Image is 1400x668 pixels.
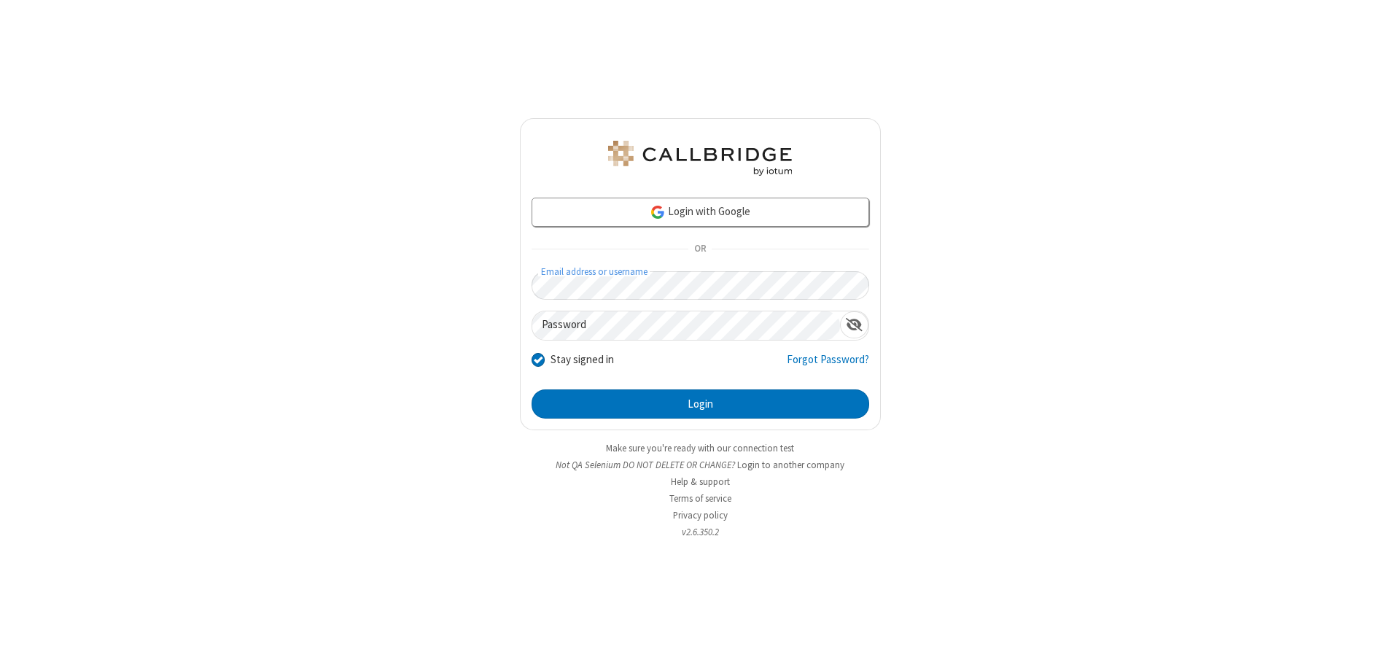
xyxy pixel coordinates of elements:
a: Make sure you're ready with our connection test [606,442,794,454]
div: Show password [840,311,868,338]
span: OR [688,239,712,260]
a: Terms of service [669,492,731,505]
li: Not QA Selenium DO NOT DELETE OR CHANGE? [520,458,881,472]
a: Login with Google [532,198,869,227]
img: google-icon.png [650,204,666,220]
input: Email address or username [532,271,869,300]
a: Help & support [671,475,730,488]
label: Stay signed in [551,352,614,368]
a: Forgot Password? [787,352,869,379]
img: QA Selenium DO NOT DELETE OR CHANGE [605,141,795,176]
button: Login to another company [737,458,844,472]
a: Privacy policy [673,509,728,521]
input: Password [532,311,840,340]
li: v2.6.350.2 [520,525,881,539]
iframe: Chat [1364,630,1389,658]
button: Login [532,389,869,419]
